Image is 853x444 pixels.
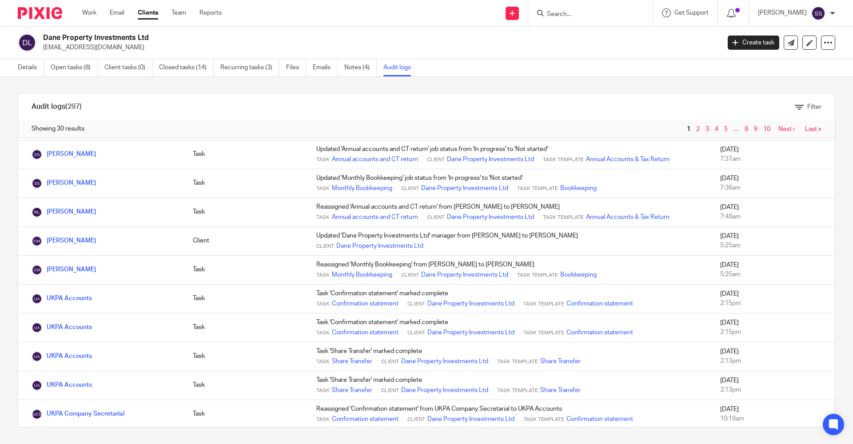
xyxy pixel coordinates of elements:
a: Work [82,8,96,17]
span: Task Template [543,214,584,221]
div: 7:48am [720,212,826,221]
img: Ridam Lakhotia [32,207,42,218]
td: Task [184,169,307,198]
td: Task [184,140,307,169]
td: Task [184,255,307,284]
a: Team [171,8,186,17]
img: UKPA Accounts [32,293,42,304]
span: Task [316,416,330,423]
span: Task [316,387,330,394]
td: [DATE] [711,226,835,255]
a: Dane Property Investments Ltd [421,270,508,279]
span: Task Template [523,329,564,337]
span: Get Support [674,10,709,16]
a: Dane Property Investments Ltd [427,415,514,424]
span: Client [316,243,334,250]
a: 4 [715,126,718,132]
div: 2:13pm [720,385,826,394]
span: Task Template [517,272,558,279]
h2: Dane Property Investments Ltd [43,33,580,43]
td: Updated 'Monthly Bookkeeping' job status from 'In progress' to 'Not started' [307,169,711,198]
a: Audit logs [383,59,418,76]
td: Task [184,400,307,428]
span: Client [381,387,399,394]
a: 9 [754,126,757,132]
img: UKPA Accounts [32,351,42,362]
td: [DATE] [711,140,835,169]
td: [DATE] [711,255,835,284]
span: … [731,124,741,135]
a: Annual accounts and CT return [332,155,418,164]
a: Dane Property Investments Ltd [427,328,514,337]
a: 2 [696,126,700,132]
span: Task Template [517,185,558,192]
td: [DATE] [711,371,835,400]
div: 2:15pm [720,299,826,308]
td: [DATE] [711,313,835,342]
img: svg%3E [811,6,825,20]
span: Task Template [543,156,584,163]
a: 5 [724,126,728,132]
a: Dane Property Investments Ltd [447,155,534,164]
p: [EMAIL_ADDRESS][DOMAIN_NAME] [43,43,714,52]
a: Bookkeeping [560,270,597,279]
a: Reports [199,8,222,17]
td: [DATE] [711,198,835,226]
img: UKPA Company Secretarial [32,409,42,420]
a: Dane Property Investments Ltd [401,357,488,366]
span: Client [427,156,445,163]
a: Share Transfer [332,357,372,366]
div: 5:25am [720,241,826,250]
span: Task [316,358,330,365]
input: Search [546,11,626,19]
span: (297) [65,103,82,110]
span: Task [316,329,330,337]
a: Client tasks (0) [104,59,152,76]
a: Dane Property Investments Ltd [336,242,423,250]
img: Christina Maharjan [32,236,42,246]
a: Bookkeeping [560,184,597,193]
a: Confirmation statement [332,299,399,308]
a: Next › [778,126,795,132]
a: Monthly Bookkeeping [332,270,392,279]
a: Confirmation statement [332,415,399,424]
img: Christina Maharjan [32,265,42,275]
span: Client [407,301,425,308]
a: Email [110,8,124,17]
a: Create task [728,36,779,50]
a: 8 [745,126,748,132]
td: Updated 'Annual accounts and CT return' job status from 'In progress' to 'Not started' [307,140,711,169]
a: [PERSON_NAME] [32,180,96,186]
a: UKPA Accounts [32,353,92,359]
span: Client [427,214,445,221]
a: [PERSON_NAME] [32,238,96,244]
a: Recurring tasks (3) [220,59,279,76]
span: Client [407,416,425,423]
td: Task 'Share Transfer' marked complete [307,371,711,400]
a: Confirmation statement [332,328,399,337]
a: UKPA Company Secretarial [32,411,124,417]
span: 1 [685,124,693,135]
span: Filter [807,104,821,110]
td: Client [184,226,307,255]
a: UKPA Accounts [32,295,92,301]
td: [DATE] [711,400,835,428]
a: Annual accounts and CT return [332,213,418,222]
div: 5:25am [720,270,826,279]
a: Details [18,59,44,76]
a: [PERSON_NAME] [32,209,96,215]
td: [DATE] [711,284,835,313]
a: Last » [805,126,821,132]
a: UKPA Accounts [32,382,92,388]
a: Clients [138,8,158,17]
span: Showing 30 results [32,124,84,133]
td: Task [184,313,307,342]
span: Client [401,185,419,192]
h1: Audit logs [32,102,82,111]
div: 2:13pm [720,357,826,365]
a: [PERSON_NAME] [32,151,96,157]
td: Reassigned 'Annual accounts and CT return' from [PERSON_NAME] to [PERSON_NAME] [307,198,711,226]
img: UKPA Accounts [32,380,42,391]
td: Task [184,371,307,400]
a: Share Transfer [540,386,581,395]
